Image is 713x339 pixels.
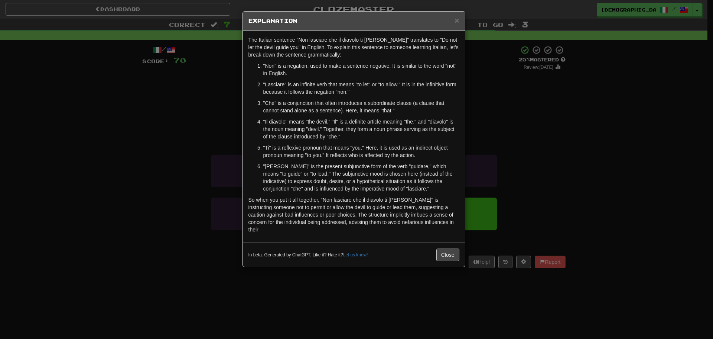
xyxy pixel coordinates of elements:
[263,144,459,159] p: "Ti" is a reflexive pronoun that means "you." Here, it is used as an indirect object pronoun mean...
[248,17,459,25] h5: Explanation
[248,196,459,233] p: So when you put it all together, "Non lasciare che il diavolo ti [PERSON_NAME]" is instructing so...
[248,36,459,58] p: The Italian sentence "Non lasciare che il diavolo ti [PERSON_NAME]" translates to "Do not let the...
[455,16,459,24] button: Close
[263,99,459,114] p: "Che" is a conjunction that often introduces a subordinate clause (a clause that cannot stand alo...
[436,249,459,261] button: Close
[455,16,459,25] span: ×
[343,252,367,258] a: Let us know
[263,62,459,77] p: "Non" is a negation, used to make a sentence negative. It is similar to the word "not" in English.
[248,252,368,258] small: In beta. Generated by ChatGPT. Like it? Hate it? !
[263,81,459,96] p: "Lasciare" is an infinite verb that means "to let" or "to allow." It is in the infinitive form be...
[263,163,459,192] p: "[PERSON_NAME]" is the present subjunctive form of the verb "guidare," which means "to guide" or ...
[263,118,459,140] p: "Il diavolo" means "the devil." "Il" is a definite article meaning "the," and "diavolo" is the no...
